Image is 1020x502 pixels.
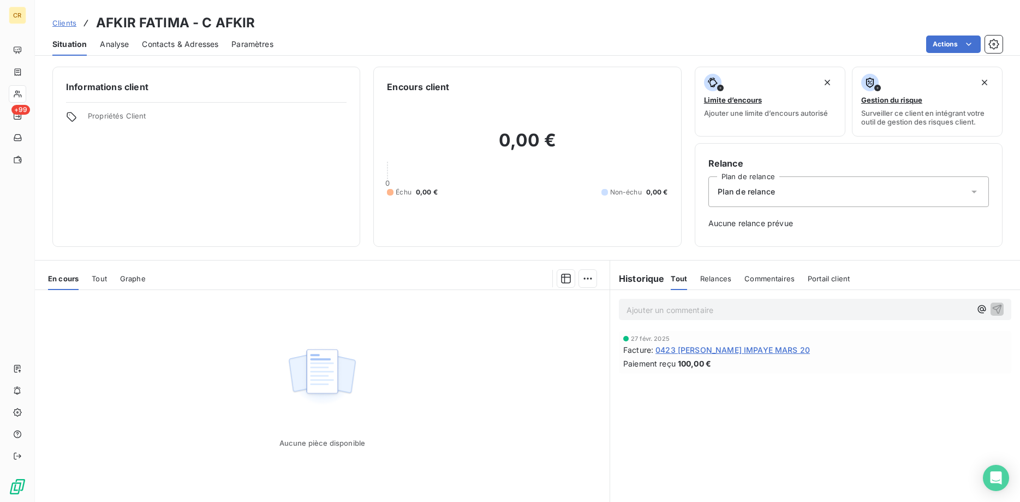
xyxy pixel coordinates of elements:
span: Gestion du risque [861,96,922,104]
span: 0,00 € [646,187,668,197]
h2: 0,00 € [387,129,667,162]
span: Tout [671,274,687,283]
span: Portail client [808,274,850,283]
h3: AFKIR FATIMA - C AFKIR [96,13,255,33]
div: CR [9,7,26,24]
h6: Informations client [66,80,347,93]
button: Actions [926,36,981,53]
span: Échu [396,187,411,197]
span: 0423 [PERSON_NAME] IMPAYE MARS 20 [655,344,810,356]
span: Contacts & Adresses [142,39,218,50]
span: Plan de relance [718,186,775,197]
span: Commentaires [744,274,795,283]
a: +99 [9,107,26,125]
span: Situation [52,39,87,50]
span: 27 févr. 2025 [631,335,670,342]
span: Clients [52,19,76,27]
span: En cours [48,274,79,283]
span: Ajouter une limite d’encours autorisé [704,109,828,117]
button: Limite d’encoursAjouter une limite d’encours autorisé [695,67,845,137]
span: 0 [385,179,390,187]
img: Empty state [287,343,357,411]
span: 0,00 € [416,187,438,197]
button: Gestion du risqueSurveiller ce client en intégrant votre outil de gestion des risques client. [852,67,1003,137]
span: Tout [92,274,107,283]
span: 100,00 € [678,358,711,369]
span: Facture : [623,344,653,356]
span: Non-échu [610,187,642,197]
span: Graphe [120,274,146,283]
span: Relances [700,274,731,283]
div: Open Intercom Messenger [983,465,1009,491]
span: Aucune pièce disponible [279,439,365,447]
span: Analyse [100,39,129,50]
h6: Relance [708,157,989,170]
h6: Historique [610,272,665,285]
span: Aucune relance prévue [708,218,989,229]
span: Limite d’encours [704,96,762,104]
span: Paramètres [231,39,273,50]
span: +99 [11,105,30,115]
img: Logo LeanPay [9,478,26,495]
span: Surveiller ce client en intégrant votre outil de gestion des risques client. [861,109,993,126]
h6: Encours client [387,80,449,93]
span: Propriétés Client [88,111,347,127]
span: Paiement reçu [623,358,676,369]
a: Clients [52,17,76,28]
